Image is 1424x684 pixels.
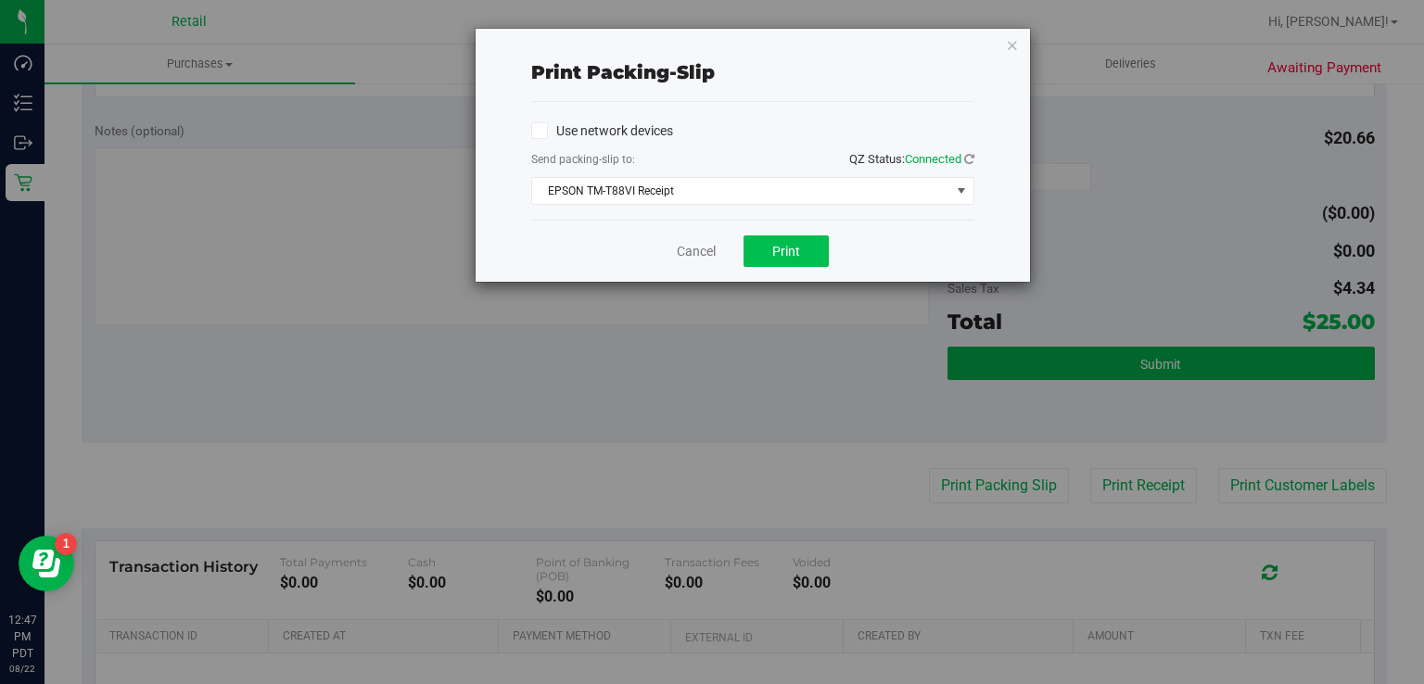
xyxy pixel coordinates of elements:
label: Use network devices [531,121,673,141]
button: Print [744,235,829,267]
span: Print [772,244,800,259]
label: Send packing-slip to: [531,151,635,168]
span: QZ Status: [849,152,974,166]
iframe: Resource center unread badge [55,533,77,555]
span: select [949,178,973,204]
span: EPSON TM-T88VI Receipt [532,178,950,204]
iframe: Resource center [19,536,74,591]
a: Cancel [677,242,716,261]
span: Connected [905,152,961,166]
span: Print packing-slip [531,61,715,83]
